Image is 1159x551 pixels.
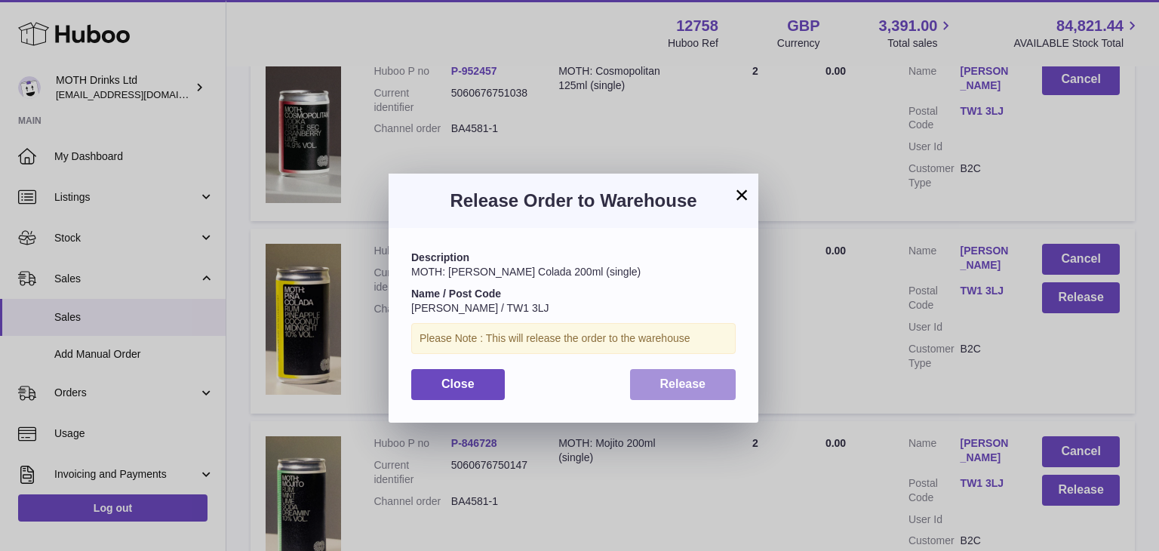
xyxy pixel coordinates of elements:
[660,377,706,390] span: Release
[630,369,736,400] button: Release
[411,266,641,278] span: MOTH: [PERSON_NAME] Colada 200ml (single)
[411,302,549,314] span: [PERSON_NAME] / TW1 3LJ
[411,323,736,354] div: Please Note : This will release the order to the warehouse
[411,189,736,213] h3: Release Order to Warehouse
[411,288,501,300] strong: Name / Post Code
[733,186,751,204] button: ×
[411,251,469,263] strong: Description
[411,369,505,400] button: Close
[441,377,475,390] span: Close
